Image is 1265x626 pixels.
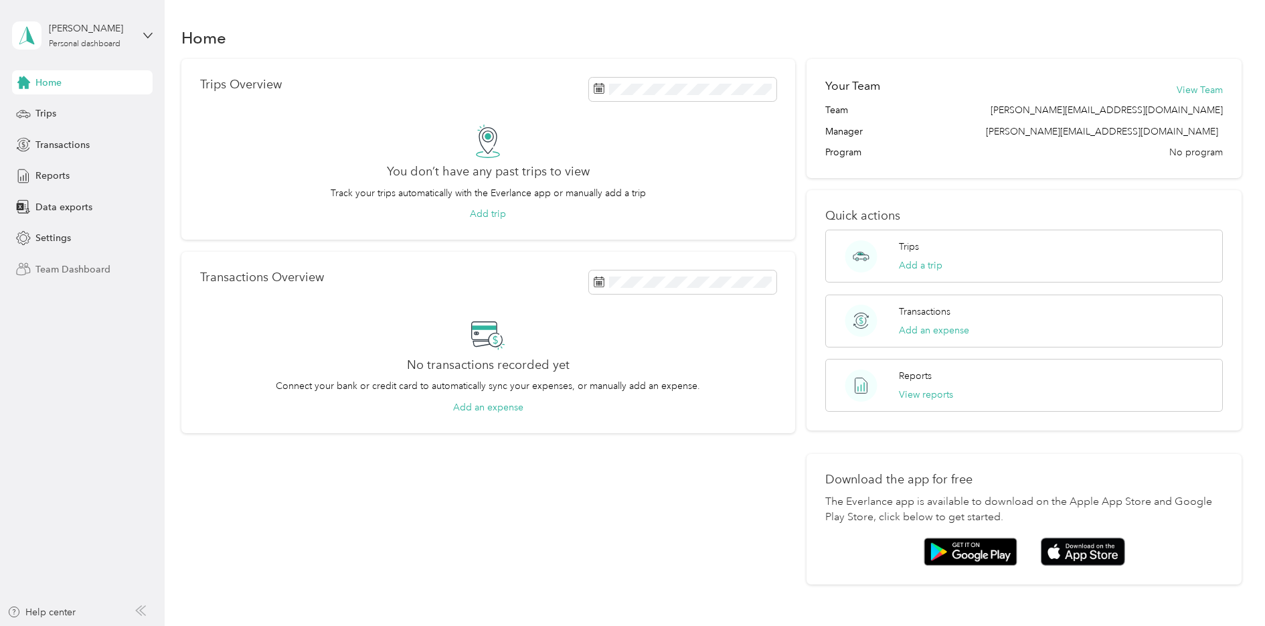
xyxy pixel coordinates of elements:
[35,138,90,152] span: Transactions
[470,207,506,221] button: Add trip
[49,40,120,48] div: Personal dashboard
[387,165,590,179] h2: You don’t have any past trips to view
[825,494,1223,526] p: The Everlance app is available to download on the Apple App Store and Google Play Store, click be...
[899,323,969,337] button: Add an expense
[825,473,1223,487] p: Download the app for free
[825,125,863,139] span: Manager
[899,305,950,319] p: Transactions
[986,126,1218,137] span: [PERSON_NAME][EMAIL_ADDRESS][DOMAIN_NAME]
[1169,145,1223,159] span: No program
[991,103,1223,117] span: [PERSON_NAME][EMAIL_ADDRESS][DOMAIN_NAME]
[825,145,861,159] span: Program
[899,369,932,383] p: Reports
[1041,538,1125,566] img: App store
[899,258,942,272] button: Add a trip
[825,78,880,94] h2: Your Team
[899,388,953,402] button: View reports
[200,78,282,92] p: Trips Overview
[899,240,919,254] p: Trips
[924,538,1017,566] img: Google play
[7,605,76,619] button: Help center
[35,262,110,277] span: Team Dashboard
[200,270,324,285] p: Transactions Overview
[453,400,523,414] button: Add an expense
[35,231,71,245] span: Settings
[181,31,226,45] h1: Home
[407,358,570,372] h2: No transactions recorded yet
[35,169,70,183] span: Reports
[35,200,92,214] span: Data exports
[49,21,133,35] div: [PERSON_NAME]
[35,76,62,90] span: Home
[1177,83,1223,97] button: View Team
[825,103,848,117] span: Team
[331,186,646,200] p: Track your trips automatically with the Everlance app or manually add a trip
[35,106,56,121] span: Trips
[276,379,700,393] p: Connect your bank or credit card to automatically sync your expenses, or manually add an expense.
[825,209,1223,223] p: Quick actions
[1190,551,1265,626] iframe: Everlance-gr Chat Button Frame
